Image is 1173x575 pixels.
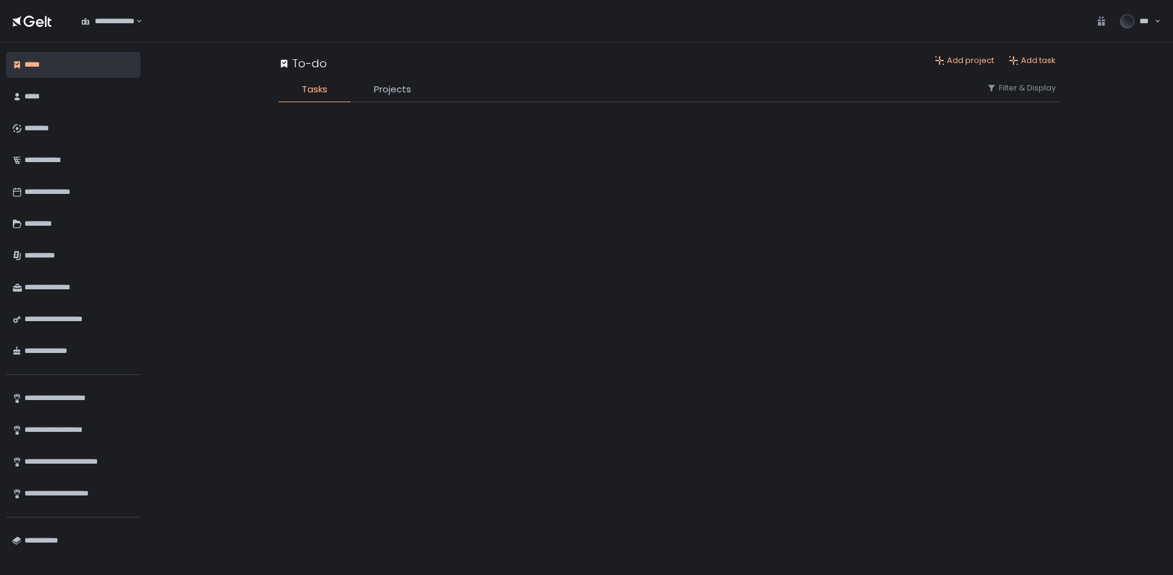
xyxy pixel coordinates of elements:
div: To-do [279,55,327,72]
span: Projects [374,83,411,97]
button: Add task [1009,55,1056,66]
span: Tasks [302,83,327,97]
div: Search for option [73,9,142,34]
input: Search for option [134,15,135,28]
button: Add project [935,55,994,66]
button: Filter & Display [987,83,1056,94]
